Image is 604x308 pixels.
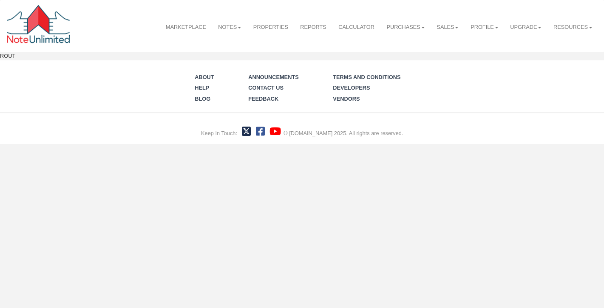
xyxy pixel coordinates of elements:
a: Developers [333,85,370,91]
a: Upgrade [504,17,547,37]
a: Contact Us [248,85,284,91]
a: Profile [465,17,504,37]
div: © [DOMAIN_NAME] 2025. All rights are reserved. [284,130,403,137]
a: Calculator [332,17,380,37]
a: Notes [212,17,247,37]
a: Reports [294,17,332,37]
div: Keep In Touch: [201,130,237,137]
a: Resources [547,17,598,37]
a: Help [195,85,209,91]
a: Marketplace [159,17,212,37]
a: Properties [247,17,294,37]
a: Purchases [380,17,431,37]
a: Vendors [333,96,360,102]
a: Feedback [248,96,278,102]
a: Terms and Conditions [333,74,400,80]
a: Announcements [248,74,298,80]
a: Sales [431,17,465,37]
a: Blog [195,96,210,102]
a: About [195,74,214,80]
